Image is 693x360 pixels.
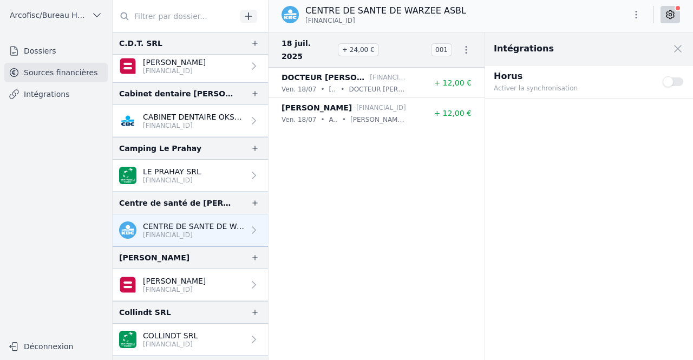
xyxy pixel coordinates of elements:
p: [PERSON_NAME] [143,57,206,68]
p: CENTRE DE SANTE DE WARZEE ASBL [143,221,244,232]
p: [FINANCIAL_ID] [143,231,244,239]
p: [PERSON_NAME] instantané [FINANCIAL_ID] BIC: [SWIFT_CODE] Avance capital 17.26 heures [350,114,407,125]
a: CENTRE DE SANTE DE WARZEE ASBL [FINANCIAL_ID] [113,214,268,246]
div: Cabinet dentaire [PERSON_NAME] [119,87,233,100]
span: + 24,00 € [338,43,379,56]
p: LE PRAHAY SRL [143,166,201,177]
p: ven. 18/07 [282,114,316,125]
img: belfius-1.png [119,57,136,75]
p: [FINANCIAL_ID] [143,121,244,130]
span: [FINANCIAL_ID] [305,16,355,25]
a: COLLINDT SRL [FINANCIAL_ID] [113,324,268,356]
p: [FINANCIAL_ID] [143,340,198,349]
p: CABINET DENTAIRE OKSUZ SRL [143,112,244,122]
p: COLLINDT SRL [143,330,198,341]
img: kbc.png [282,6,299,23]
p: Activer la synchronisation [494,83,650,94]
img: CBC_CREGBEBB.png [119,112,136,129]
p: [PERSON_NAME] [143,276,206,286]
a: Intégrations [4,84,108,104]
p: Horus [494,70,650,83]
div: Centre de santé de [PERSON_NAME] ASBL [119,197,233,210]
h2: Intégrations [494,42,554,55]
a: Dossiers [4,41,108,61]
p: DOCTEUR [PERSON_NAME] [282,71,365,84]
button: Arcofisc/Bureau Haot [4,6,108,24]
div: Camping Le Prahay [119,142,201,155]
p: Avance capital [329,114,338,125]
img: belfius-1.png [119,276,136,293]
a: [PERSON_NAME] [FINANCIAL_ID] [113,50,268,82]
p: ven. 18/07 [282,84,316,95]
p: [FINANCIAL_ID] [143,285,206,294]
span: + 12,00 € [434,109,472,117]
div: • [321,114,324,125]
img: BNP_BE_BUSINESS_GEBABEBB.png [119,331,136,348]
p: CENTRE DE SANTE DE WARZEE ASBL [305,4,466,17]
p: [FINANCIAL_ID] [356,102,406,113]
p: [FINANCIAL_ID] [143,176,201,185]
p: DOCTEUR [PERSON_NAME] S Virement instantané [FINANCIAL_ID] BIC: [SWIFT_CODE] Wero [PERSON_NAME] 1... [349,84,407,95]
span: 18 juil. 2025 [282,37,334,63]
img: BNP_BE_BUSINESS_GEBABEBB.png [119,167,136,184]
div: • [341,84,344,95]
span: Arcofisc/Bureau Haot [10,10,87,21]
button: Déconnexion [4,338,108,355]
p: [FINANCIAL_ID] [370,72,407,83]
span: 001 [431,43,452,56]
p: [PERSON_NAME] [282,101,352,114]
a: [PERSON_NAME] [FINANCIAL_ID] [113,269,268,301]
div: C.D.T. SRL [119,37,162,50]
p: [PERSON_NAME] [329,84,337,95]
span: + 12,00 € [434,78,472,87]
div: • [342,114,346,125]
div: Collindt SRL [119,306,171,319]
div: [PERSON_NAME] [119,251,189,264]
input: Filtrer par dossier... [113,6,236,26]
a: Sources financières [4,63,108,82]
a: LE PRAHAY SRL [FINANCIAL_ID] [113,160,268,192]
a: CABINET DENTAIRE OKSUZ SRL [FINANCIAL_ID] [113,105,268,137]
p: [FINANCIAL_ID] [143,67,206,75]
img: kbc.png [119,221,136,239]
div: • [321,84,324,95]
